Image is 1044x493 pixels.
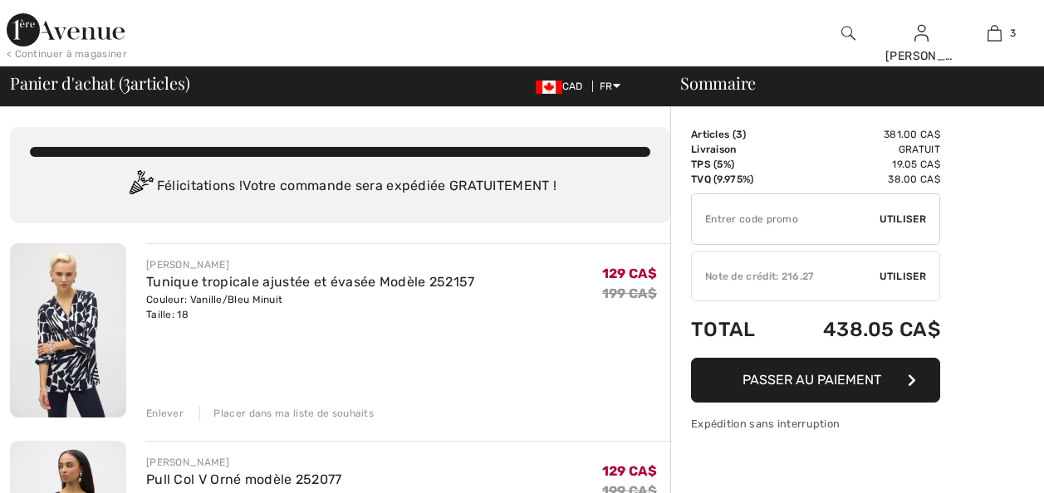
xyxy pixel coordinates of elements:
[914,25,929,41] a: Se connecter
[7,46,127,61] div: < Continuer à magasiner
[146,292,475,322] div: Couleur: Vanille/Bleu Minuit Taille: 18
[736,129,743,140] span: 3
[600,81,620,92] span: FR
[743,372,881,388] span: Passer au paiement
[146,406,184,421] div: Enlever
[146,455,342,470] div: [PERSON_NAME]
[988,23,1002,43] img: Mon panier
[1010,26,1016,41] span: 3
[199,406,374,421] div: Placer dans ma liste de souhaits
[146,257,475,272] div: [PERSON_NAME]
[691,172,779,187] td: TVQ (9.975%)
[880,212,926,227] span: Utiliser
[914,23,929,43] img: Mes infos
[691,416,940,432] div: Expédition sans interruption
[779,301,940,358] td: 438.05 CA$
[124,170,157,203] img: Congratulation2.svg
[779,172,940,187] td: 38.00 CA$
[536,81,590,92] span: CAD
[7,13,125,46] img: 1ère Avenue
[691,127,779,142] td: Articles ( )
[779,157,940,172] td: 19.05 CA$
[885,47,957,65] div: [PERSON_NAME]
[779,127,940,142] td: 381.00 CA$
[692,269,880,284] div: Note de crédit: 216.27
[10,75,189,91] span: Panier d'achat ( articles)
[602,266,657,281] span: 129 CA$
[146,471,342,487] a: Pull Col V Orné modèle 252077
[10,243,126,417] img: Tunique tropicale ajustée et évasée Modèle 252157
[536,81,562,94] img: Canadian Dollar
[692,194,880,244] input: Code promo
[691,142,779,157] td: Livraison
[602,286,657,301] s: 199 CA$
[880,269,926,284] span: Utiliser
[660,75,1034,91] div: Sommaire
[602,463,657,479] span: 129 CA$
[30,170,650,203] div: Félicitations ! Votre commande sera expédiée GRATUITEMENT !
[691,157,779,172] td: TPS (5%)
[691,358,940,403] button: Passer au paiement
[123,71,130,92] span: 3
[146,274,475,290] a: Tunique tropicale ajustée et évasée Modèle 252157
[691,301,779,358] td: Total
[841,23,855,43] img: recherche
[779,142,940,157] td: Gratuit
[958,23,1030,43] a: 3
